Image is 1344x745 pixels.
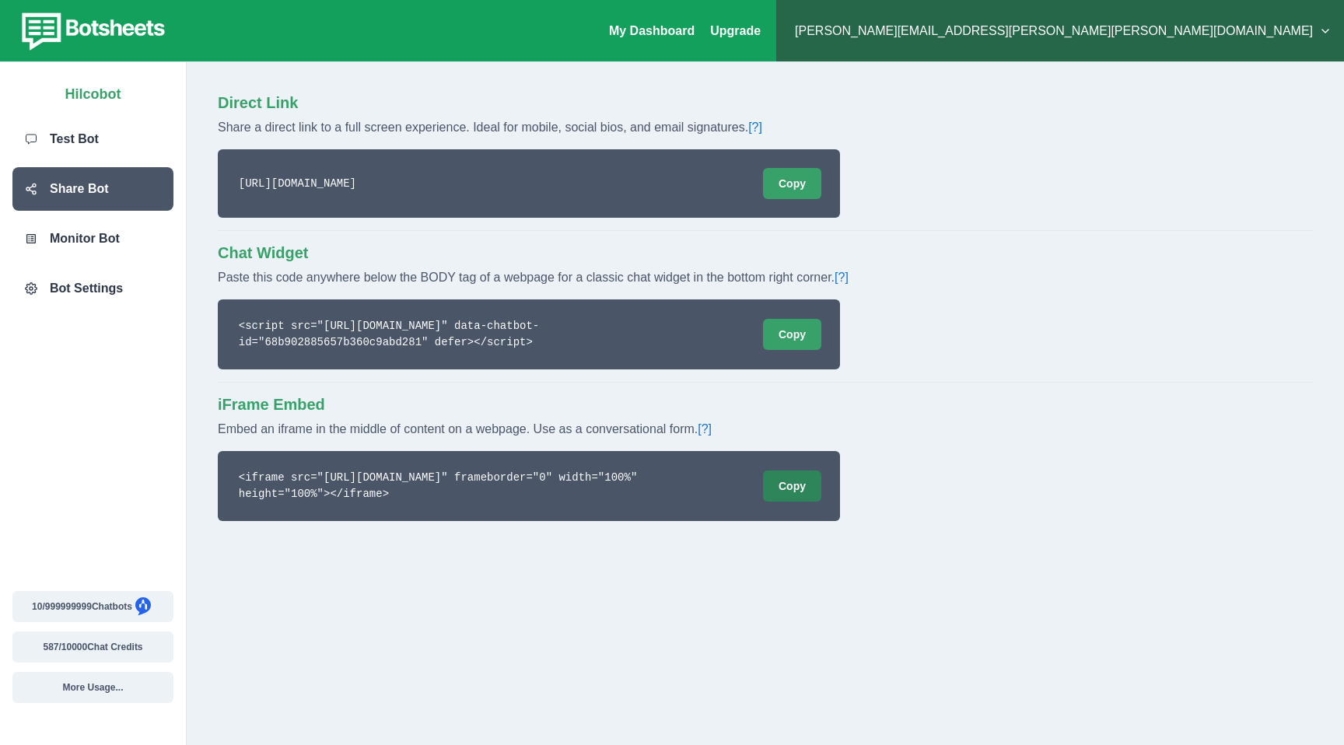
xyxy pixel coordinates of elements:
p: Share Bot [50,180,109,198]
img: botsheets-logo.png [12,9,170,53]
code: [URL][DOMAIN_NAME] [236,176,359,192]
h2: Chat Widget [218,243,1313,262]
a: [?] [748,121,762,134]
button: Copy [763,470,821,502]
a: Upgrade [710,24,761,37]
a: [?] [698,422,712,435]
code: <script src="[URL][DOMAIN_NAME]" data-chatbot-id="68b902885657b360c9abd281" defer></script> [236,318,705,351]
p: Bot Settings [50,279,123,298]
p: Share a direct link to a full screen experience. Ideal for mobile, social bios, and email signatu... [218,112,1313,137]
h2: Direct Link [218,93,1313,112]
a: [?] [835,271,849,284]
p: Hilcobot [65,78,121,105]
button: Copy [763,168,821,199]
a: My Dashboard [609,24,695,37]
button: More Usage... [12,672,173,703]
p: Monitor Bot [50,229,120,248]
button: 587/10000Chat Credits [12,631,173,663]
h2: iFrame Embed [218,395,1313,414]
button: [PERSON_NAME][EMAIL_ADDRESS][PERSON_NAME][PERSON_NAME][DOMAIN_NAME] [789,16,1332,47]
p: Test Bot [50,130,99,149]
code: <iframe src="[URL][DOMAIN_NAME]" frameborder="0" width="100%" height="100%"></iframe> [236,470,705,502]
p: Paste this code anywhere below the BODY tag of a webpage for a classic chat widget in the bottom ... [218,262,1313,287]
button: Copy [763,319,821,350]
button: 10/999999999Chatbots [12,591,173,622]
p: Embed an iframe in the middle of content on a webpage. Use as a conversational form. [218,414,1313,439]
